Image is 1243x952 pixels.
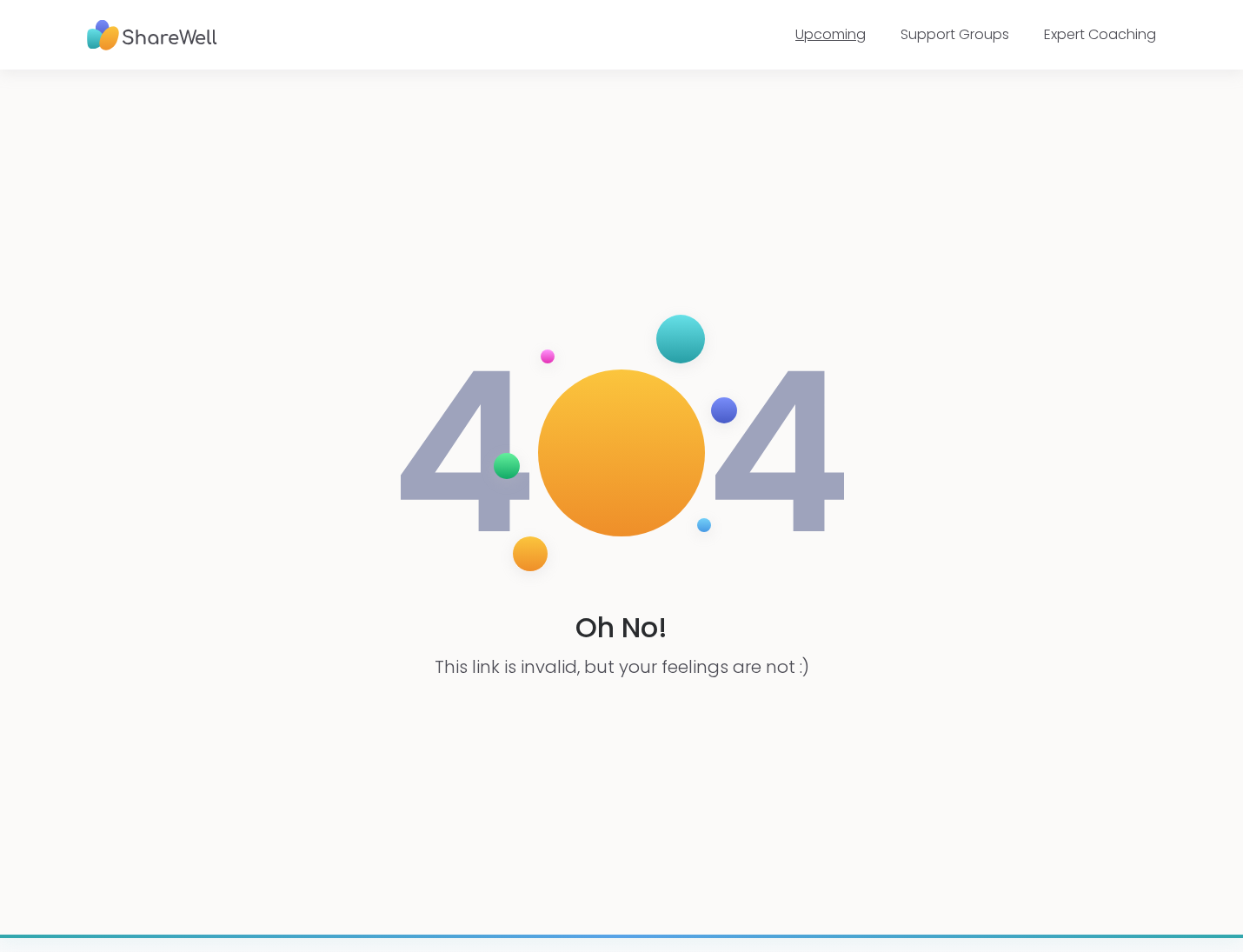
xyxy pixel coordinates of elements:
[87,11,217,59] img: ShareWell Nav Logo
[1044,24,1156,44] a: Expert Coaching
[390,297,853,609] img: 404
[575,609,668,648] h1: Oh No!
[901,24,1009,44] a: Support Groups
[795,24,866,44] a: Upcoming
[435,655,809,679] p: This link is invalid, but your feelings are not :)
